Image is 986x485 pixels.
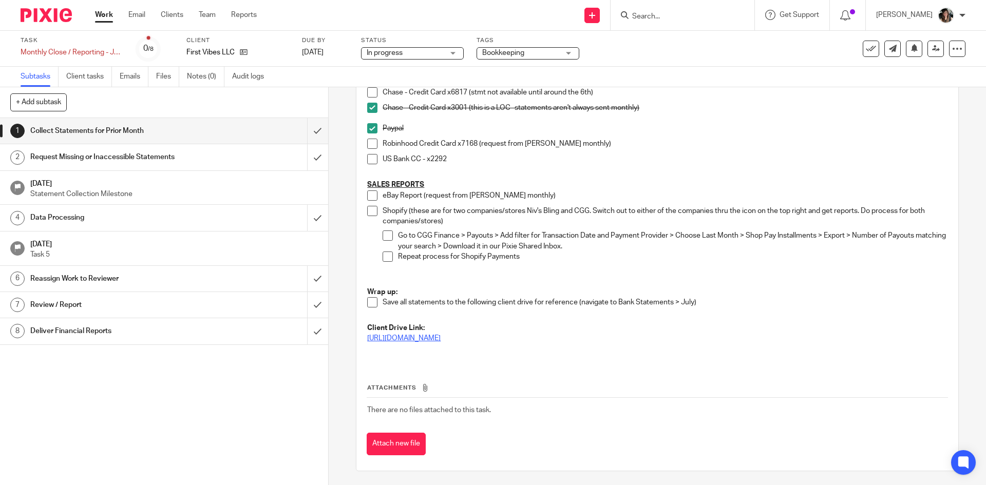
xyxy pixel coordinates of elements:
[302,49,324,56] span: [DATE]
[383,297,947,307] p: Save all statements to the following client drive for reference (navigate to Bank Statements > July)
[30,189,318,199] p: Statement Collection Milestone
[482,49,524,56] span: Bookkeeping
[143,43,154,54] div: 0
[367,181,424,188] u: SALES REPORTS
[21,36,123,45] label: Task
[367,288,397,296] strong: Wrap up:
[21,47,123,57] div: Monthly Close / Reporting - June
[367,406,491,414] span: There are no files attached to this task.
[631,12,724,22] input: Search
[938,7,954,24] img: IMG_2906.JPEG
[367,49,403,56] span: In progress
[30,297,208,313] h1: Review / Report
[95,10,113,20] a: Work
[66,67,112,87] a: Client tasks
[30,149,208,165] h1: Request Missing or Inaccessible Statements
[10,271,25,286] div: 6
[120,67,148,87] a: Emails
[148,46,154,52] small: /8
[383,139,947,149] p: Robinhood Credit Card x7168 (request from [PERSON_NAME] monthly)
[231,10,257,20] a: Reports
[10,324,25,338] div: 8
[10,150,25,165] div: 2
[10,211,25,225] div: 4
[383,123,947,133] p: Paypal
[302,36,348,45] label: Due by
[30,271,208,286] h1: Reassign Work to Reviewer
[383,206,947,227] p: Shopify (these are for two companies/stores Niv's Bling and CGG. Switch out to either of the comp...
[398,251,947,273] p: Repeat process for Shopify Payments
[367,385,416,391] span: Attachments
[10,124,25,138] div: 1
[30,237,318,249] h1: [DATE]
[30,210,208,225] h1: Data Processing
[383,190,947,201] p: eBay Report (request from [PERSON_NAME] monthly)
[161,10,183,20] a: Clients
[383,103,947,113] p: Chase - Credit Card x3001 (this is a LOC- statements aren't always sent monthly)
[383,154,947,164] p: US Bank CC - x2292
[30,123,208,139] h1: Collect Statements for Prior Month
[398,230,947,251] p: Go to CGG Finance > Payouts > Add filter for Transaction Date and Payment Provider > Choose Last ...
[232,67,272,87] a: Audit logs
[128,10,145,20] a: Email
[186,36,289,45] label: Client
[187,67,224,87] a: Notes (0)
[199,10,216,20] a: Team
[186,47,235,57] p: First Vibes LLC
[21,8,72,22] img: Pixie
[780,11,819,18] span: Get Support
[367,335,441,342] a: [URL][DOMAIN_NAME]
[30,176,318,189] h1: [DATE]
[21,67,59,87] a: Subtasks
[10,93,67,111] button: + Add subtask
[10,298,25,312] div: 7
[367,324,425,332] strong: Client Drive Link:
[383,87,947,98] p: Chase - Credit Card x6817 (stmt not available until around the 6th)
[30,323,208,339] h1: Deliver Financial Reports
[30,249,318,260] p: Task 5
[367,433,426,456] button: Attach new file
[156,67,179,87] a: Files
[876,10,933,20] p: [PERSON_NAME]
[361,36,464,45] label: Status
[477,36,579,45] label: Tags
